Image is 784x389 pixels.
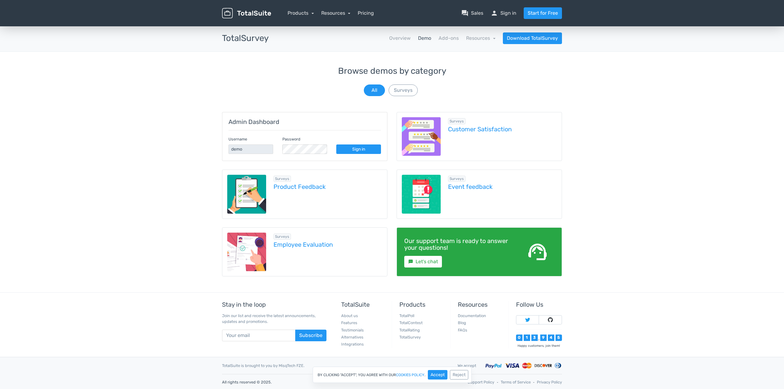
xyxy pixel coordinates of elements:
a: TotalContest [399,320,423,325]
button: Reject [450,370,468,380]
a: FAQs [458,328,467,332]
a: Customer Satisfaction [448,126,557,133]
a: TotalSurvey [399,335,421,339]
h5: Admin Dashboard [228,118,381,125]
a: Blog [458,320,466,325]
a: Resources [466,35,496,41]
a: TotalRating [399,328,420,332]
a: smsLet's chat [404,256,442,267]
label: Username [228,136,247,142]
a: Alternatives [341,335,364,339]
a: Overview [389,35,411,42]
div: 9 [540,335,547,341]
a: Testimonials [341,328,364,332]
a: Product Feedback [273,183,383,190]
span: Browse all in Surveys [448,176,466,182]
a: Start for Free [524,7,562,19]
div: We accept [453,363,481,368]
a: Resources [321,10,351,16]
span: question_answer [461,9,469,17]
a: Add-ons [439,35,459,42]
img: employee-evaluation.png.webp [227,233,266,271]
h5: Products [399,301,445,308]
div: By clicking "Accept", you agree with our . [313,367,472,383]
a: Employee Evaluation [273,241,383,248]
span: person [491,9,498,17]
img: Follow TotalSuite on Twitter [525,317,530,322]
img: Follow TotalSuite on Github [548,317,553,322]
a: question_answerSales [461,9,483,17]
a: Pricing [358,9,374,17]
button: Accept [428,370,447,380]
small: sms [408,259,413,264]
button: Surveys [389,84,418,96]
div: 3 [531,335,538,341]
h4: Our support team is ready to answer your questions! [404,238,511,251]
a: personSign in [491,9,516,17]
a: cookies policy [396,373,424,377]
span: Browse all in Surveys [448,118,466,124]
a: Integrations [341,342,364,346]
div: 1 [524,335,530,341]
img: product-feedback-1.png.webp [227,175,266,214]
a: Products [288,10,314,16]
a: Download TotalSurvey [503,32,562,44]
a: Demo [418,35,431,42]
div: 4 [548,335,554,341]
span: Browse all in Surveys [273,176,291,182]
h5: Follow Us [516,301,562,308]
div: , [538,337,540,341]
span: support_agent [526,241,548,263]
img: event-feedback.png.webp [402,175,441,214]
h3: TotalSurvey [222,34,269,43]
a: Sign in [336,144,381,154]
a: Features [341,320,357,325]
input: Your email [222,330,296,341]
a: About us [341,313,358,318]
a: Documentation [458,313,486,318]
a: Event feedback [448,183,557,190]
h5: Stay in the loop [222,301,326,308]
button: All [364,84,385,96]
h5: Resources [458,301,504,308]
img: Accepted payment methods [485,362,562,369]
div: Happy customers, join them! [516,343,562,348]
p: Join our list and receive the latest announcements, updates and promotions. [222,313,326,324]
a: TotalPoll [399,313,414,318]
img: customer-satisfaction.png.webp [402,117,441,156]
img: TotalSuite for WordPress [222,8,271,19]
h3: Browse demos by category [222,66,562,76]
h5: TotalSuite [341,301,387,308]
label: Password [282,136,300,142]
div: 5 [556,335,562,341]
div: TotalSuite is brought to you by MisqTech FZE. [217,363,453,368]
div: 0 [516,335,522,341]
button: Subscribe [295,330,326,341]
span: Browse all in Surveys [273,234,291,240]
